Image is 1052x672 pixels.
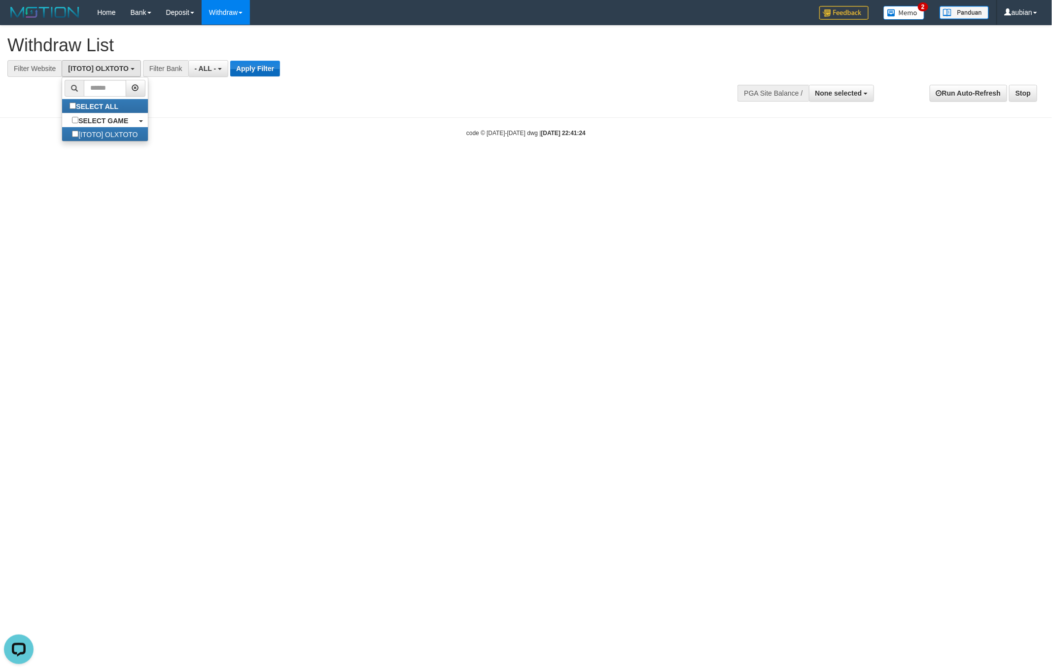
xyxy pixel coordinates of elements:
button: Apply Filter [230,61,280,76]
img: Feedback.jpg [819,6,869,20]
div: Filter Bank [143,60,188,77]
img: panduan.png [940,6,989,19]
button: None selected [809,85,875,102]
a: SELECT GAME [62,113,147,127]
h1: Withdraw List [7,35,692,55]
input: [ITOTO] OLXTOTO [72,131,78,137]
strong: [DATE] 22:41:24 [541,130,586,137]
span: - ALL - [195,65,216,72]
span: None selected [815,89,862,97]
img: MOTION_logo.png [7,5,82,20]
a: Run Auto-Refresh [930,85,1007,102]
label: [ITOTO] OLXTOTO [62,127,147,141]
div: Filter Website [7,60,62,77]
button: Open LiveChat chat widget [4,4,34,34]
span: [ITOTO] OLXTOTO [68,65,129,72]
input: SELECT GAME [72,117,78,123]
img: Button%20Memo.svg [883,6,925,20]
div: PGA Site Balance / [737,85,808,102]
a: Stop [1009,85,1037,102]
small: code © [DATE]-[DATE] dwg | [466,130,586,137]
button: - ALL - [188,60,228,77]
input: SELECT ALL [70,103,76,109]
button: [ITOTO] OLXTOTO [62,60,141,77]
span: 2 [918,2,928,11]
b: SELECT GAME [78,117,128,125]
label: SELECT ALL [62,99,128,113]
